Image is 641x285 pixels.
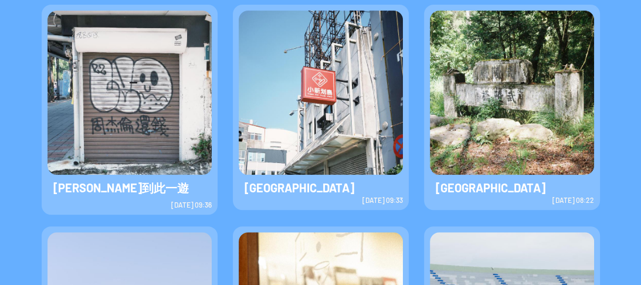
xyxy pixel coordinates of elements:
[430,175,551,201] span: [GEOGRAPHIC_DATA]
[48,11,212,175] img: Visruth.jpg not found
[552,196,594,204] span: [DATE] 08:22
[239,175,360,201] span: [GEOGRAPHIC_DATA]
[239,11,403,175] img: Visruth.jpg not found
[430,11,594,175] img: Visruth.jpg not found
[171,201,212,209] span: [DATE] 09:36
[48,175,195,201] span: [PERSON_NAME]到此一遊
[362,196,403,204] span: [DATE] 09:33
